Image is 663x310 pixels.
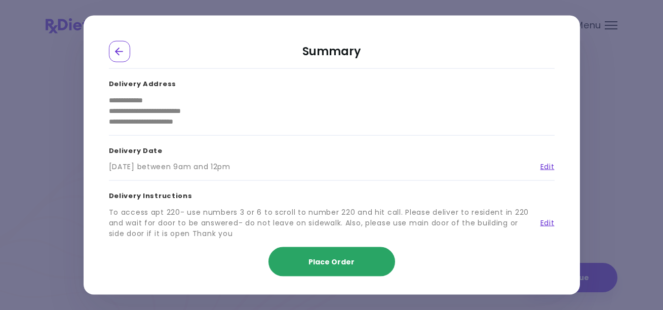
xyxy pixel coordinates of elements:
a: Edit [533,162,555,172]
h3: Delivery Date [109,135,555,162]
button: Place Order [268,247,395,276]
div: To access apt 220- use numbers 3 or 6 to scroll to number 220 and hit call. Please deliver to res... [109,207,533,239]
div: Go Back [109,41,130,62]
h3: Delivery Address [109,69,555,95]
span: Place Order [308,256,355,266]
h3: Delivery Instructions [109,181,555,207]
div: [DATE] between 9am and 12pm [109,162,230,172]
h2: Summary [109,41,555,69]
a: Edit [533,217,555,228]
